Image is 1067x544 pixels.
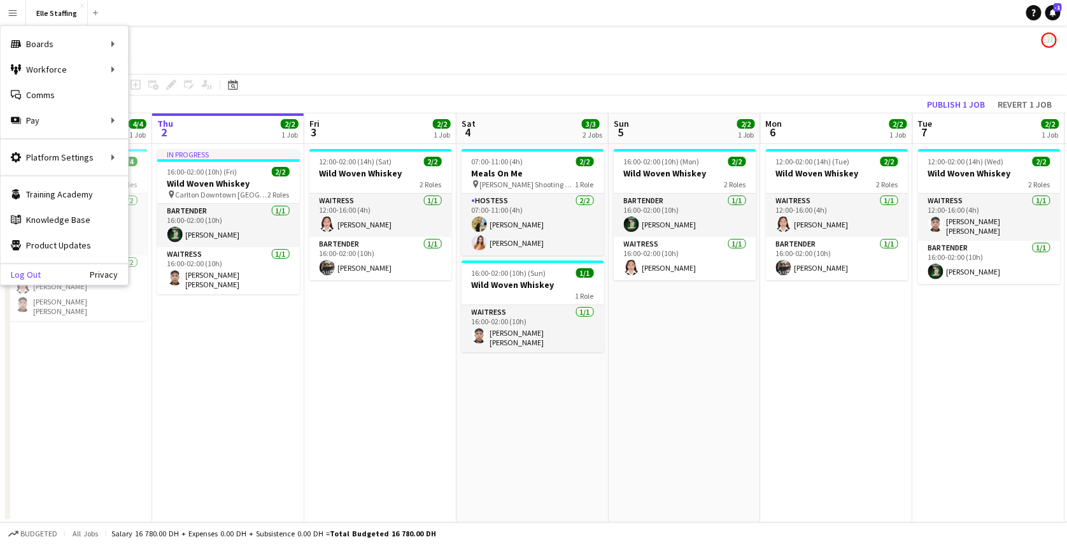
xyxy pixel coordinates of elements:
app-card-role: Hostess2/207:00-11:00 (4h)[PERSON_NAME][PERSON_NAME] [462,194,604,255]
div: 2 Jobs [583,130,602,140]
div: Pay [1,108,128,133]
span: 16:00-02:00 (10h) (Fri) [167,167,237,176]
h3: Wild Woven Whiskey [766,168,908,179]
span: Sun [614,118,629,129]
div: Platform Settings [1,145,128,170]
div: Salary 16 780.00 DH + Expenses 0.00 DH + Subsistence 0.00 DH = [111,529,436,538]
span: 2/2 [576,157,594,166]
a: Privacy [90,269,128,280]
span: 2/2 [880,157,898,166]
span: 2/2 [281,119,299,129]
app-card-role: Bartender1/116:00-02:00 (10h)[PERSON_NAME] [766,237,908,280]
span: 2/2 [433,119,451,129]
span: 4 [460,125,476,140]
span: 2/2 [728,157,746,166]
app-card-role: Bartender1/116:00-02:00 (10h)[PERSON_NAME] [157,204,300,247]
app-card-role: Waitress1/112:00-16:00 (4h)[PERSON_NAME] [309,194,452,237]
div: In progress [157,149,300,159]
a: Product Updates [1,233,128,258]
app-job-card: 12:00-02:00 (14h) (Wed)2/2Wild Woven Whiskey2 RolesWaitress1/112:00-16:00 (4h)[PERSON_NAME] [PERS... [918,149,1061,284]
span: 1/1 [576,268,594,278]
a: Comms [1,82,128,108]
div: Boards [1,31,128,57]
app-job-card: In progress16:00-02:00 (10h) (Fri)2/2Wild Woven Whiskey Carlton Downtown [GEOGRAPHIC_DATA]2 Roles... [157,149,300,294]
span: 16:00-02:00 (10h) (Sun) [472,268,546,278]
span: Tue [918,118,933,129]
span: 2/2 [1042,119,1059,129]
span: Total Budgeted 16 780.00 DH [330,529,436,538]
button: Elle Staffing [26,1,88,25]
div: 1 Job [738,130,754,140]
a: -1 [1045,5,1061,20]
span: 2 Roles [877,180,898,189]
app-job-card: 12:00-02:00 (14h) (Sat)2/2Wild Woven Whiskey2 RolesWaitress1/112:00-16:00 (4h)[PERSON_NAME]Barten... [309,149,452,280]
h3: Meals On Me [462,168,604,179]
span: 4/4 [129,119,146,129]
app-card-role: Bartender1/116:00-02:00 (10h)[PERSON_NAME] [309,237,452,280]
span: 2/2 [272,167,290,176]
app-job-card: 16:00-02:00 (10h) (Mon)2/2Wild Woven Whiskey2 RolesBartender1/116:00-02:00 (10h)[PERSON_NAME]Wait... [614,149,756,280]
button: Budgeted [6,527,59,541]
a: Log Out [1,269,41,280]
span: 12:00-02:00 (14h) (Tue) [776,157,850,166]
span: 12:00-02:00 (14h) (Wed) [928,157,1004,166]
app-job-card: 12:00-02:00 (14h) (Tue)2/2Wild Woven Whiskey2 RolesWaitress1/112:00-16:00 (4h)[PERSON_NAME]Barten... [766,149,908,280]
span: 2 Roles [268,190,290,199]
h3: Wild Woven Whiskey [309,168,452,179]
span: All jobs [70,529,101,538]
span: 16:00-02:00 (10h) (Mon) [624,157,700,166]
app-user-avatar: Gaelle Vanmullem [1042,32,1057,48]
div: 1 Job [434,130,450,140]
span: 6 [764,125,782,140]
span: 07:00-11:00 (4h) [472,157,523,166]
h3: Wild Woven Whiskey [918,168,1061,179]
h3: Wild Woven Whiskey [614,168,756,179]
span: Carlton Downtown [GEOGRAPHIC_DATA] [176,190,268,199]
app-card-role: Waitress2/214:00-00:00 (10h)[PERSON_NAME][PERSON_NAME] [PERSON_NAME] [5,255,148,321]
span: 2/2 [424,157,442,166]
div: 1 Job [129,130,146,140]
app-card-role: Waitress1/116:00-02:00 (10h)[PERSON_NAME] [614,237,756,280]
div: 1 Job [1042,130,1059,140]
app-job-card: 07:00-11:00 (4h)2/2Meals On Me [PERSON_NAME] Shooting Club1 RoleHostess2/207:00-11:00 (4h)[PERSON... [462,149,604,255]
div: Workforce [1,57,128,82]
span: Mon [766,118,782,129]
span: 2 Roles [724,180,746,189]
span: Sat [462,118,476,129]
app-card-role: Waitress1/112:00-16:00 (4h)[PERSON_NAME] [PERSON_NAME] [918,194,1061,241]
app-card-role: Bartender1/116:00-02:00 (10h)[PERSON_NAME] [614,194,756,237]
span: 7 [916,125,933,140]
div: 1 Job [890,130,907,140]
span: 2 [155,125,173,140]
a: Training Academy [1,182,128,207]
h3: Wild Woven Whiskey [157,178,300,189]
app-card-role: Waitress1/112:00-16:00 (4h)[PERSON_NAME] [766,194,908,237]
span: [PERSON_NAME] Shooting Club [480,180,576,189]
a: Knowledge Base [1,207,128,233]
span: 5 [612,125,629,140]
span: 3/3 [582,119,600,129]
button: Publish 1 job [922,96,990,113]
h3: Wild Woven Whiskey [462,279,604,290]
span: 3 [307,125,320,140]
span: 1 Role [576,291,594,301]
div: 1 Job [281,130,298,140]
span: 12:00-02:00 (14h) (Sat) [320,157,392,166]
app-card-role: Waitress1/116:00-02:00 (10h)[PERSON_NAME] [PERSON_NAME] [157,247,300,294]
span: 2/2 [737,119,755,129]
span: Fri [309,118,320,129]
app-card-role: Waitress1/116:00-02:00 (10h)[PERSON_NAME] [PERSON_NAME] [462,305,604,352]
span: 2/2 [889,119,907,129]
span: 2 Roles [1029,180,1050,189]
span: Budgeted [20,529,57,538]
span: 2 Roles [420,180,442,189]
span: 1 Role [576,180,594,189]
app-job-card: 16:00-02:00 (10h) (Sun)1/1Wild Woven Whiskey1 RoleWaitress1/116:00-02:00 (10h)[PERSON_NAME] [PERS... [462,261,604,352]
span: Thu [157,118,173,129]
